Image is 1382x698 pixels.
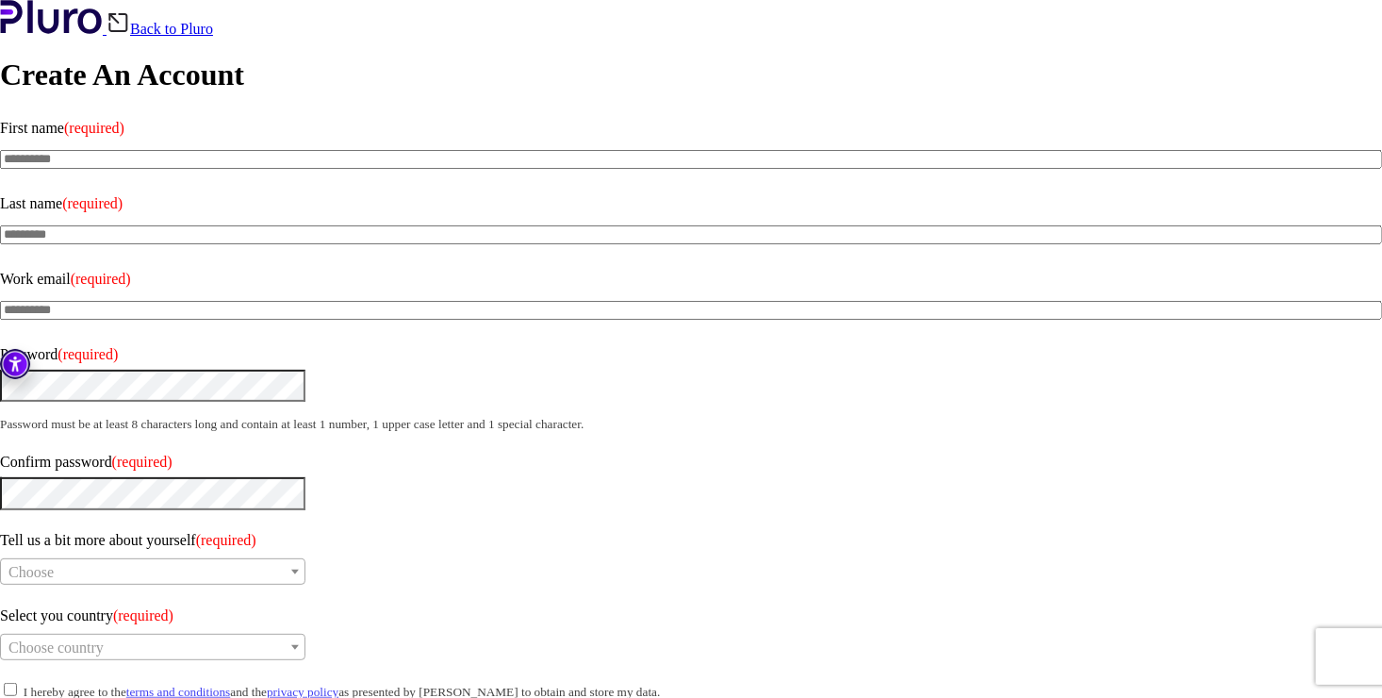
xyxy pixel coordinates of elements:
span: (required) [112,454,173,470]
span: (required) [58,346,118,362]
span: (required) [62,195,123,211]
span: (required) [71,271,131,287]
input: I hereby agree to theterms and conditionsand theprivacy policyas presented by [PERSON_NAME] to ob... [4,683,17,696]
span: (required) [113,607,173,623]
img: Back icon [107,11,130,34]
span: (required) [196,532,256,548]
a: Back to Pluro [107,21,213,37]
span: Choose country [8,640,104,656]
span: Choose [8,564,54,580]
span: (required) [64,120,124,136]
